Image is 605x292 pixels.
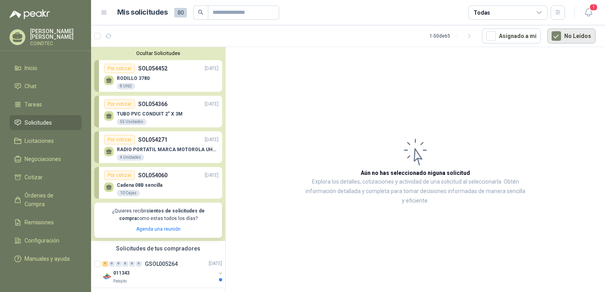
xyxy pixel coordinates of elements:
p: ¿Quieres recibir como estas todos los días? [99,207,217,222]
div: Por cotizar [104,64,135,73]
p: Cadena 08B sencilla [117,182,162,188]
a: Licitaciones [10,133,82,148]
span: Inicio [25,64,37,72]
div: Por cotizar [104,99,135,109]
button: No Leídos [547,28,595,44]
h3: Aún no has seleccionado niguna solicitud [361,169,470,177]
a: Por cotizarSOL054366[DATE] TUBO PVC CONDUIT 2" X 3M55 Unidades [94,96,222,127]
div: Por cotizar [104,135,135,144]
button: 1 [581,6,595,20]
div: 8 UND [117,83,135,89]
p: SOL054452 [138,64,167,73]
a: Tareas [10,97,82,112]
img: Company Logo [102,272,112,281]
div: 1 [102,261,108,267]
div: 55 Unidades [117,119,146,125]
p: SOL054271 [138,135,167,144]
span: Tareas [25,100,42,109]
p: COINDTEC [30,41,82,46]
div: Por cotizar [104,171,135,180]
p: [PERSON_NAME] [PERSON_NAME] [30,28,82,40]
p: [DATE] [209,260,222,267]
span: Negociaciones [25,155,61,163]
p: Explora los detalles, cotizaciones y actividad de una solicitud al seleccionarla. Obtén informaci... [305,177,526,206]
div: Ocultar SolicitudesPor cotizarSOL054452[DATE] RODILLO 37808 UNDPor cotizarSOL054366[DATE] TUBO PV... [91,47,225,241]
b: cientos de solicitudes de compra [119,208,205,221]
div: 0 [109,261,115,267]
a: Por cotizarSOL054271[DATE] RADIO PORTATIL MARCA MOTOROLA UHF SIN PANTALLA CON GPS, INCLUYE: ANTEN... [94,131,222,163]
a: Por cotizarSOL054060[DATE] Cadena 08B sencilla10 Cajas [94,167,222,199]
p: RODILLO 3780 [117,76,150,81]
a: Remisiones [10,215,82,230]
div: Todas [474,8,490,17]
p: [DATE] [205,100,219,108]
a: 1 0 0 0 0 0 GSOL005264[DATE] Company Logo011343Patojito [102,259,224,284]
a: Negociaciones [10,152,82,167]
div: Solicitudes de tus compradores [91,241,225,256]
a: Cotizar [10,170,82,185]
a: Manuales y ayuda [10,251,82,266]
span: Manuales y ayuda [25,254,70,263]
a: Agenda una reunión [136,226,181,232]
div: 0 [136,261,142,267]
p: SOL054060 [138,171,167,180]
div: 0 [122,261,128,267]
div: 10 Cajas [117,190,140,196]
span: 1 [589,4,598,11]
button: Asignado a mi [482,28,541,44]
div: 4 Unidades [117,154,144,161]
p: 011343 [113,269,129,277]
p: TUBO PVC CONDUIT 2" X 3M [117,111,183,117]
p: Patojito [113,278,127,284]
span: Remisiones [25,218,54,227]
img: Logo peakr [10,9,50,19]
a: Inicio [10,61,82,76]
p: SOL054366 [138,100,167,108]
span: 80 [174,8,187,17]
div: 1 - 50 de 65 [430,30,476,42]
p: [DATE] [205,136,219,144]
p: [DATE] [205,65,219,72]
h1: Mis solicitudes [117,7,168,18]
span: Licitaciones [25,137,54,145]
span: Solicitudes [25,118,52,127]
a: Chat [10,79,82,94]
button: Ocultar Solicitudes [94,50,222,56]
a: Configuración [10,233,82,248]
p: [DATE] [205,172,219,179]
p: GSOL005264 [145,261,178,267]
span: Órdenes de Compra [25,191,74,209]
span: Cotizar [25,173,43,182]
span: Chat [25,82,36,91]
span: search [198,9,204,15]
div: 0 [129,261,135,267]
a: Solicitudes [10,115,82,130]
span: Configuración [25,236,59,245]
a: Por cotizarSOL054452[DATE] RODILLO 37808 UND [94,60,222,92]
a: Órdenes de Compra [10,188,82,212]
p: RADIO PORTATIL MARCA MOTOROLA UHF SIN PANTALLA CON GPS, INCLUYE: ANTENA, BATERIA, CLIP Y CARGADOR [117,147,219,152]
div: 0 [116,261,122,267]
